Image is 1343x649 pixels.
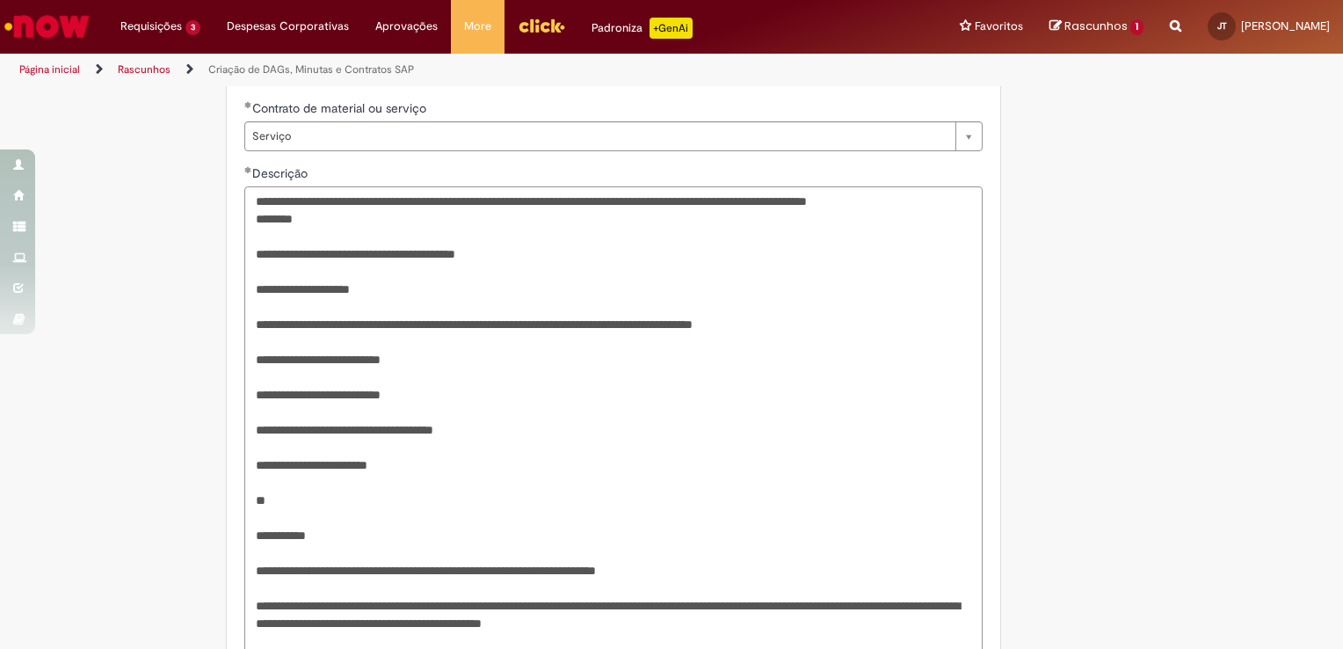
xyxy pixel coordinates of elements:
[19,62,80,77] a: Página inicial
[592,18,693,39] div: Padroniza
[208,62,414,77] a: Criação de DAGs, Minutas e Contratos SAP
[227,18,349,35] span: Despesas Corporativas
[650,18,693,39] p: +GenAi
[518,12,565,39] img: click_logo_yellow_360x200.png
[2,9,92,44] img: ServiceNow
[975,18,1023,35] span: Favoritos
[185,20,200,35] span: 3
[252,165,311,181] span: Descrição
[464,18,491,35] span: More
[252,100,430,116] span: Contrato de material ou serviço
[1049,18,1143,35] a: Rascunhos
[1130,19,1143,35] span: 1
[252,122,947,150] span: Serviço
[1241,18,1330,33] span: [PERSON_NAME]
[120,18,182,35] span: Requisições
[244,101,252,108] span: Obrigatório Preenchido
[1064,18,1128,34] span: Rascunhos
[1217,20,1227,32] span: JT
[118,62,171,77] a: Rascunhos
[375,18,438,35] span: Aprovações
[13,54,882,86] ul: Trilhas de página
[244,166,252,173] span: Obrigatório Preenchido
